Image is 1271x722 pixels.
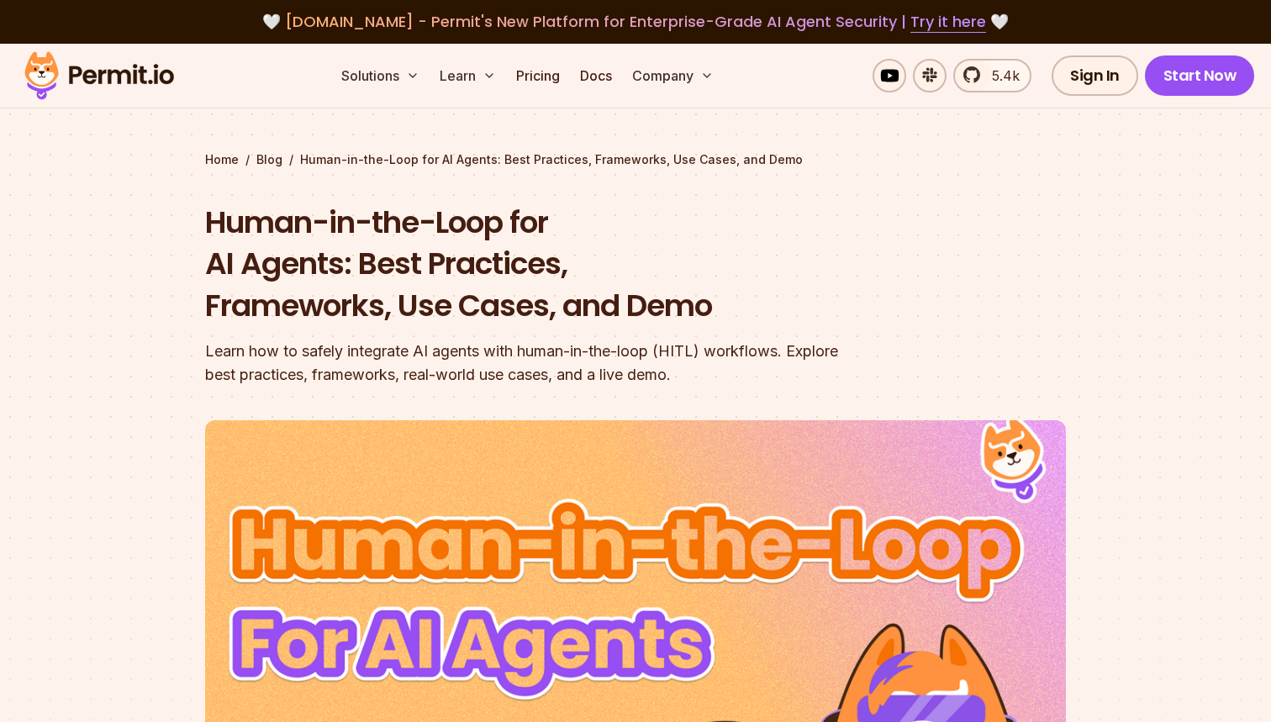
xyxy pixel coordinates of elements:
a: Home [205,151,239,168]
button: Company [625,59,720,92]
a: Try it here [910,11,986,33]
a: Docs [573,59,619,92]
button: Solutions [335,59,426,92]
a: Sign In [1052,55,1138,96]
a: Pricing [509,59,567,92]
a: Blog [256,151,282,168]
button: Learn [433,59,503,92]
a: 5.4k [953,59,1031,92]
span: 5.4k [982,66,1020,86]
h1: Human-in-the-Loop for AI Agents: Best Practices, Frameworks, Use Cases, and Demo [205,202,851,327]
div: Learn how to safely integrate AI agents with human-in-the-loop (HITL) workflows. Explore best pra... [205,340,851,387]
img: Permit logo [17,47,182,104]
a: Start Now [1145,55,1255,96]
div: 🤍 🤍 [40,10,1231,34]
div: / / [205,151,1066,168]
span: [DOMAIN_NAME] - Permit's New Platform for Enterprise-Grade AI Agent Security | [285,11,986,32]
